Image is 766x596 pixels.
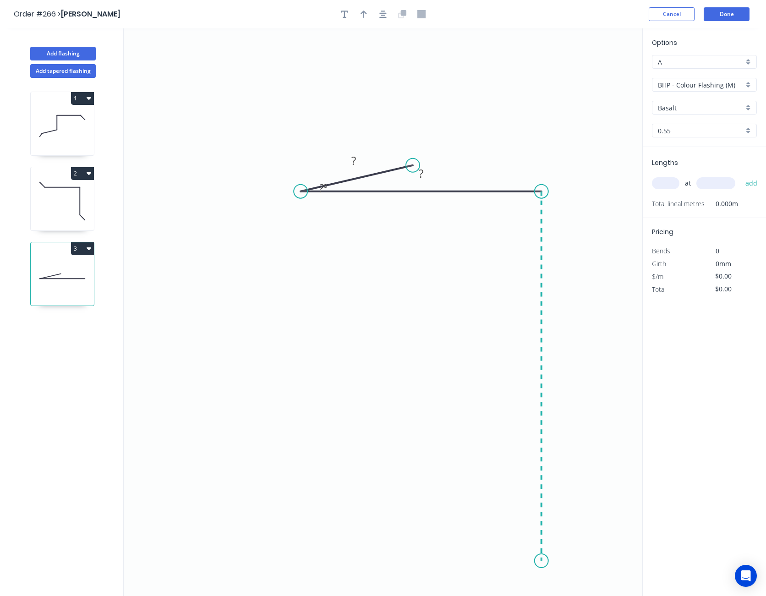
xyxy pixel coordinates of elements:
[652,272,663,281] span: $/m
[658,103,744,113] input: Colour
[71,242,94,255] button: 3
[30,64,96,78] button: Add tapered flashing
[658,80,744,90] input: Material
[658,126,744,136] input: Thickness
[716,259,731,268] span: 0mm
[419,166,423,181] tspan: ?
[351,153,356,168] tspan: ?
[705,197,738,210] span: 0.000m
[741,175,762,191] button: add
[71,92,94,105] button: 1
[652,38,677,47] span: Options
[735,565,757,587] div: Open Intercom Messenger
[652,246,670,255] span: Bends
[652,227,673,236] span: Pricing
[30,47,96,60] button: Add flashing
[652,158,678,167] span: Lengths
[652,259,666,268] span: Girth
[323,180,328,196] tspan: º
[685,177,691,190] span: at
[61,9,120,19] span: [PERSON_NAME]
[658,57,744,67] input: Price level
[716,246,719,255] span: 0
[124,28,642,596] svg: 0
[652,197,705,210] span: Total lineal metres
[652,285,666,294] span: Total
[319,180,324,196] tspan: ?
[649,7,695,21] button: Cancel
[704,7,750,21] button: Done
[14,9,61,19] span: Order #266 >
[71,167,94,180] button: 2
